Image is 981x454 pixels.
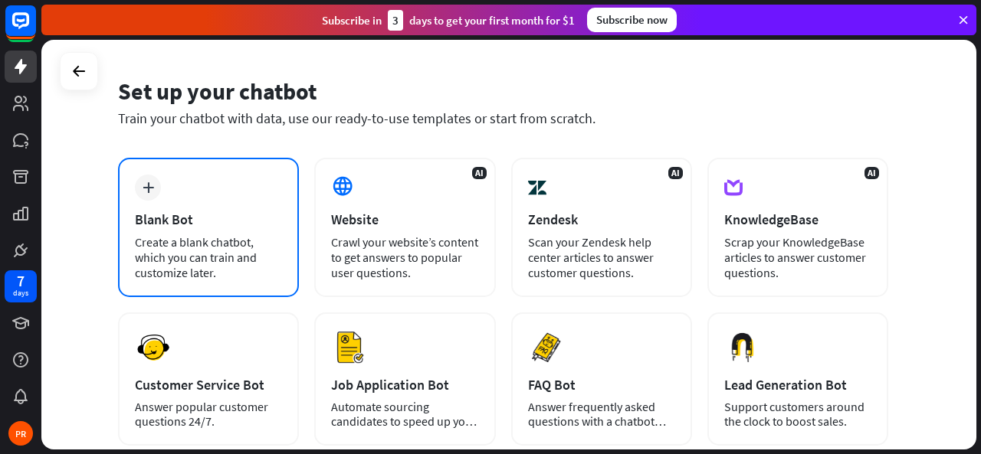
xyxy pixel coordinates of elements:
[135,400,282,429] div: Answer popular customer questions 24/7.
[118,109,888,127] div: Train your chatbot with data, use our ready-to-use templates or start from scratch.
[135,376,282,394] div: Customer Service Bot
[668,167,683,179] span: AI
[587,8,677,32] div: Subscribe now
[724,211,871,228] div: KnowledgeBase
[322,10,575,31] div: Subscribe in days to get your first month for $1
[8,421,33,446] div: PR
[13,288,28,299] div: days
[17,274,25,288] div: 7
[528,234,675,280] div: Scan your Zendesk help center articles to answer customer questions.
[12,6,58,52] button: Open LiveChat chat widget
[724,234,871,280] div: Scrap your KnowledgeBase articles to answer customer questions.
[472,167,487,179] span: AI
[135,211,282,228] div: Blank Bot
[331,211,478,228] div: Website
[724,376,871,394] div: Lead Generation Bot
[528,400,675,429] div: Answer frequently asked questions with a chatbot and save your time.
[388,10,403,31] div: 3
[724,400,871,429] div: Support customers around the clock to boost sales.
[143,182,154,193] i: plus
[865,167,879,179] span: AI
[331,376,478,394] div: Job Application Bot
[331,234,478,280] div: Crawl your website’s content to get answers to popular user questions.
[528,211,675,228] div: Zendesk
[135,234,282,280] div: Create a blank chatbot, which you can train and customize later.
[331,400,478,429] div: Automate sourcing candidates to speed up your hiring process.
[5,270,37,302] a: 7 days
[118,77,888,106] div: Set up your chatbot
[528,376,675,394] div: FAQ Bot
